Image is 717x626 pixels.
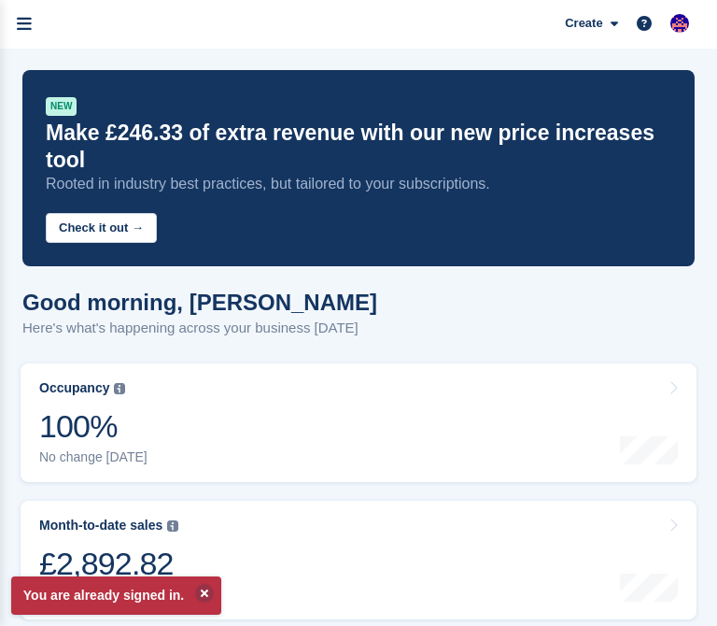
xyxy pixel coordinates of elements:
img: icon-info-grey-7440780725fd019a000dd9b08b2336e03edf1995a4989e88bcd33f0948082b44.svg [167,520,178,532]
div: Occupancy [39,380,109,396]
img: icon-info-grey-7440780725fd019a000dd9b08b2336e03edf1995a4989e88bcd33f0948082b44.svg [114,383,125,394]
p: Rooted in industry best practices, but tailored to your subscriptions. [46,174,671,194]
div: £2,892.82 [39,545,178,583]
button: Check it out → [46,213,157,244]
p: Here's what's happening across your business [DATE] [22,318,377,339]
div: NEW [46,97,77,116]
div: Month-to-date sales [39,518,162,534]
div: 100% [39,407,148,446]
div: No change [DATE] [39,449,148,465]
img: David Fricker [670,14,689,33]
a: Occupancy 100% No change [DATE] [21,363,696,482]
a: Month-to-date sales £2,892.82 21 invoices [21,501,696,619]
h1: Good morning, [PERSON_NAME] [22,290,377,315]
p: Make £246.33 of extra revenue with our new price increases tool [46,120,671,174]
span: Create [565,14,602,33]
p: You are already signed in. [11,576,221,615]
